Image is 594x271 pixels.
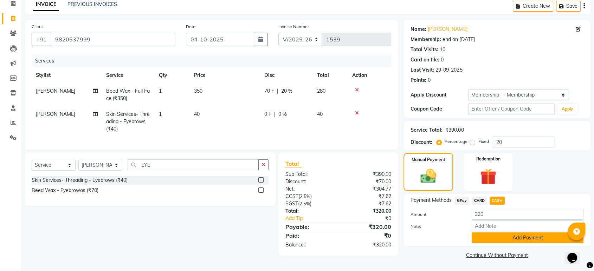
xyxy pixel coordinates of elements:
[67,1,117,7] a: PREVIOUS INVOICES
[106,111,150,132] span: Skin Services- Threading - Eyebrows (₹40)
[278,24,309,30] label: Invoice Number
[285,193,298,199] span: CGST
[411,105,468,113] div: Coupon Code
[260,67,313,83] th: Disc
[412,157,445,163] label: Manual Payment
[285,160,302,167] span: Total
[317,88,325,94] span: 280
[338,241,397,249] div: ₹320.00
[411,139,432,146] div: Discount:
[280,215,348,222] a: Add Tip
[280,223,338,231] div: Payable:
[405,223,466,230] label: Note:
[443,36,474,43] div: end on [DATE]
[475,166,501,187] img: _gift.svg
[411,77,426,84] div: Points:
[106,88,150,101] span: Beed Wax - Full Face (₹350)
[51,33,175,46] input: Search by Name/Mobile/Email/Code
[338,223,397,231] div: ₹320.00
[476,156,500,162] label: Redemption
[428,77,431,84] div: 0
[441,56,444,64] div: 0
[556,1,581,12] button: Save
[472,220,583,231] input: Add Note
[411,66,434,74] div: Last Visit:
[440,46,445,53] div: 10
[415,167,441,185] img: _cash.svg
[557,104,577,114] button: Apply
[32,33,51,46] button: +91
[280,178,338,185] div: Discount:
[159,88,162,94] span: 1
[194,111,200,117] span: 40
[405,211,466,218] label: Amount:
[280,200,338,207] div: ( )
[468,104,555,114] input: Enter Offer / Coupon Code
[285,200,298,207] span: SGST
[338,207,397,215] div: ₹320.00
[194,88,202,94] span: 350
[472,232,583,243] button: Add Payment
[159,111,162,117] span: 1
[190,67,260,83] th: Price
[128,159,259,170] input: Search or Scan
[280,185,338,193] div: Net:
[32,187,98,194] div: Beed Wax - Eyebrowos (₹70)
[411,56,439,64] div: Card on file:
[472,197,487,205] span: CARD
[32,67,102,83] th: Stylist
[278,111,287,118] span: 0 %
[313,67,348,83] th: Total
[280,207,338,215] div: Total:
[32,24,43,30] label: Client
[280,241,338,249] div: Balance :
[348,215,396,222] div: ₹0
[277,87,278,95] span: |
[454,197,469,205] span: GPay
[280,193,338,200] div: ( )
[411,197,452,204] span: Payment Methods
[428,26,467,33] a: [PERSON_NAME]
[300,193,310,199] span: 2.5%
[102,67,155,83] th: Service
[186,24,195,30] label: Date
[299,201,310,206] span: 2.5%
[338,171,397,178] div: ₹390.00
[32,54,396,67] div: Services
[348,67,391,83] th: Action
[338,185,397,193] div: ₹304.77
[36,88,75,94] span: [PERSON_NAME]
[280,171,338,178] div: Sub Total:
[281,87,292,95] span: 20 %
[411,26,426,33] div: Name:
[264,111,271,118] span: 0 F
[472,209,583,220] input: Amount
[338,231,397,240] div: ₹0
[280,231,338,240] div: Paid:
[411,36,441,43] div: Membership:
[317,111,323,117] span: 40
[411,126,443,134] div: Service Total:
[338,178,397,185] div: ₹70.00
[338,193,397,200] div: ₹7.62
[513,1,553,12] button: Create New
[490,197,505,205] span: CASH
[435,66,462,74] div: 29-09-2025
[36,111,75,117] span: [PERSON_NAME]
[411,91,468,99] div: Apply Discount
[32,177,128,184] div: Skin Services- Threading - Eyebrows (₹40)
[411,46,438,53] div: Total Visits:
[264,87,274,95] span: 70 F
[338,200,397,207] div: ₹7.62
[445,138,467,145] label: Percentage
[405,252,589,259] a: Continue Without Payment
[274,111,276,118] span: |
[155,67,190,83] th: Qty
[564,243,587,264] iframe: chat widget
[478,138,489,145] label: Fixed
[445,126,464,134] div: ₹390.00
